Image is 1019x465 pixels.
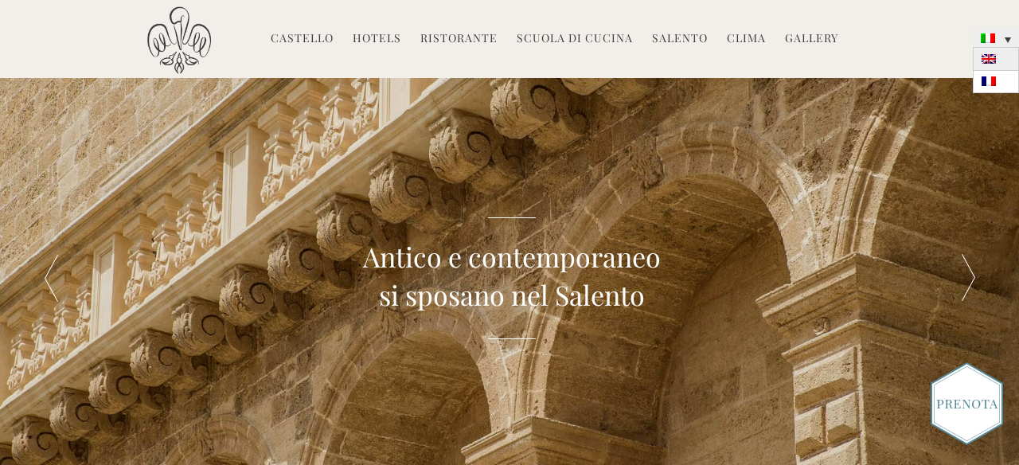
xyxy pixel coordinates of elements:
[271,30,334,49] a: Castello
[353,30,401,49] a: Hotels
[727,30,766,49] a: Clima
[931,362,1003,445] img: Book_Button_Italian.png
[420,30,498,49] a: Ristorante
[785,30,838,49] a: Gallery
[363,238,661,314] h2: Antico e contemporaneo si sposano nel Salento
[982,54,996,64] img: Inglese
[652,30,708,49] a: Salento
[981,33,995,43] img: Italiano
[982,76,996,86] img: Francese
[517,30,633,49] a: Scuola di Cucina
[147,6,211,74] img: Castello di Ugento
